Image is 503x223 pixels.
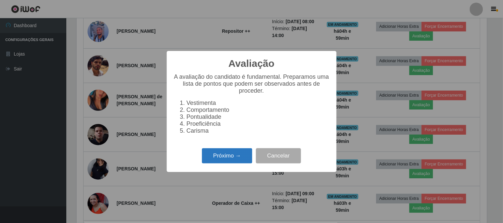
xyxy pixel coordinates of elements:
h2: Avaliação [228,58,275,69]
li: Pontualidade [187,113,330,120]
li: Carisma [187,127,330,134]
li: Comportamento [187,107,330,113]
button: Próximo → [202,148,252,164]
button: Cancelar [256,148,301,164]
li: Vestimenta [187,100,330,107]
p: A avaliação do candidato é fundamental. Preparamos uma lista de pontos que podem ser observados a... [173,73,330,94]
li: Proeficiência [187,120,330,127]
